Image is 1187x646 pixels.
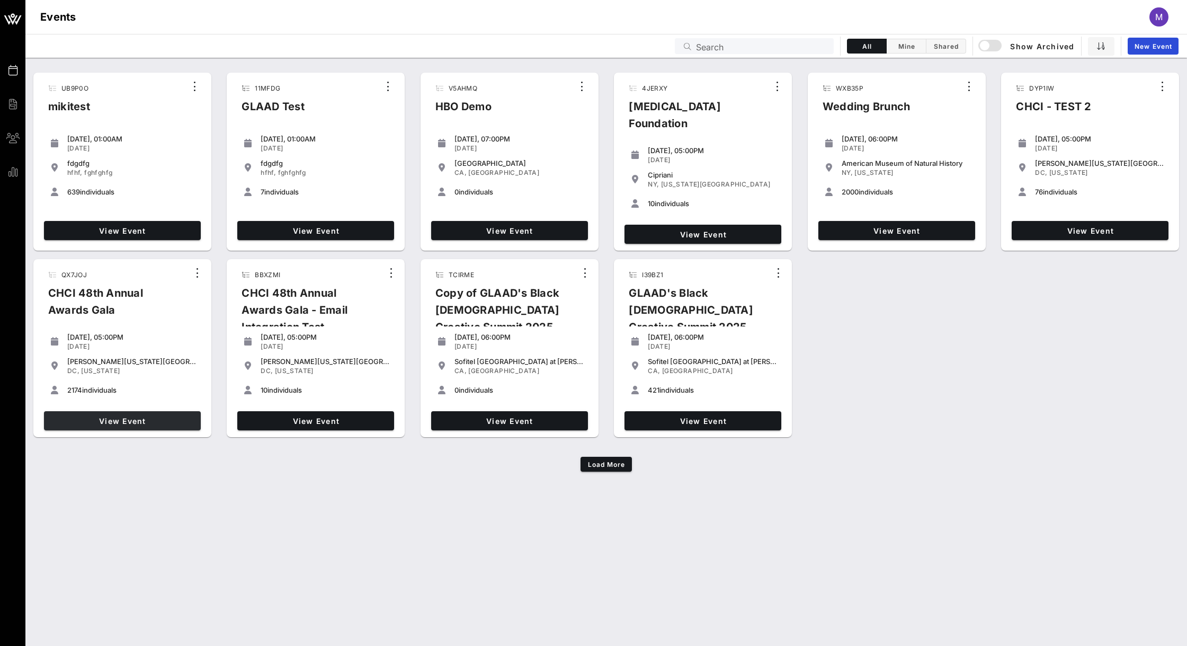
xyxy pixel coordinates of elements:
span: 10 [261,386,267,394]
span: V5AHMQ [449,84,477,92]
span: [US_STATE] [275,367,314,375]
div: [DATE] [261,144,390,153]
span: [GEOGRAPHIC_DATA] [662,367,733,375]
div: individuals [648,386,777,394]
div: [DATE], 06:00PM [454,333,584,341]
span: View Event [1016,226,1164,235]
span: M [1155,12,1163,22]
div: [DATE], 01:00AM [67,135,197,143]
h1: Events [40,8,76,25]
span: hfhf, [67,169,83,176]
span: All [854,42,880,50]
a: View Event [431,221,588,240]
div: [DATE] [648,156,777,164]
div: [DATE], 07:00PM [454,135,584,143]
span: 11MFDG [255,84,280,92]
span: [US_STATE] [81,367,120,375]
div: [DATE], 05:00PM [1035,135,1164,143]
span: View Event [242,417,390,426]
span: QX7JOJ [61,271,87,279]
span: UB9P0O [61,84,88,92]
button: Shared [926,39,966,54]
div: Copy of GLAAD's Black [DEMOGRAPHIC_DATA] Creative Summit 2025 [427,285,576,344]
div: [DATE], 06:00PM [842,135,971,143]
div: individuals [67,188,197,196]
a: New Event [1128,38,1179,55]
div: individuals [261,188,390,196]
div: [DATE] [454,144,584,153]
span: View Event [48,226,197,235]
div: Sofitel [GEOGRAPHIC_DATA] at [PERSON_NAME][GEOGRAPHIC_DATA] [454,357,584,366]
span: TCIRME [449,271,474,279]
span: View Event [629,230,777,239]
span: Load More [587,461,626,468]
button: Load More [581,457,632,472]
div: M [1149,7,1168,26]
div: [MEDICAL_DATA] Foundation [620,98,769,140]
div: American Museum of Natural History [842,159,971,167]
span: [US_STATE] [1049,169,1088,176]
div: fdgdfg [261,159,390,167]
span: DC, [67,367,79,375]
span: 0 [454,188,459,196]
span: [US_STATE][GEOGRAPHIC_DATA] [661,180,771,188]
div: [DATE] [648,342,777,351]
span: hfhf, [261,169,276,176]
span: I39BZ1 [642,271,663,279]
div: GLAAD Test [233,98,313,123]
button: All [847,39,887,54]
span: CA, [454,367,467,375]
div: GLAAD's Black [DEMOGRAPHIC_DATA] Creative Summit 2025 [620,285,770,344]
div: CHCI 48th Annual Awards Gala [40,285,189,327]
div: HBO Demo [427,98,500,123]
div: Wedding Brunch [814,98,919,123]
a: View Event [44,411,201,430]
span: View Event [629,417,777,426]
div: [DATE], 05:00PM [67,333,197,341]
span: View Event [435,417,584,426]
div: [DATE] [261,342,390,351]
a: View Event [44,221,201,240]
span: CA, [648,367,660,375]
div: individuals [1035,188,1164,196]
div: [DATE] [842,144,971,153]
span: 2000 [842,188,859,196]
div: [DATE], 06:00PM [648,333,777,341]
span: 639 [67,188,80,196]
a: View Event [818,221,975,240]
div: CHCI - TEST 2 [1007,98,1100,123]
span: fghfghfg [278,169,306,176]
div: [DATE] [1035,144,1164,153]
div: [PERSON_NAME][US_STATE][GEOGRAPHIC_DATA] [261,357,390,366]
div: [DATE], 05:00PM [648,146,777,155]
div: [DATE], 01:00AM [261,135,390,143]
span: NY, [648,180,659,188]
span: 421 [648,386,659,394]
div: [GEOGRAPHIC_DATA] [454,159,584,167]
span: DC, [1035,169,1047,176]
span: Show Archived [980,40,1074,52]
span: NY, [842,169,853,176]
div: [DATE], 05:00PM [261,333,390,341]
span: View Event [48,417,197,426]
span: Mine [893,42,920,50]
a: View Event [624,411,781,430]
div: [DATE] [454,342,584,351]
span: 76 [1035,188,1043,196]
span: [US_STATE] [854,169,893,176]
div: individuals [454,188,584,196]
span: CA, [454,169,467,176]
div: Sofitel [GEOGRAPHIC_DATA] at [PERSON_NAME][GEOGRAPHIC_DATA] [648,357,777,366]
div: individuals [648,199,777,208]
span: New Event [1134,42,1172,50]
div: individuals [67,386,197,394]
span: [GEOGRAPHIC_DATA] [468,367,539,375]
button: Mine [887,39,926,54]
div: individuals [261,386,390,394]
a: View Event [237,411,394,430]
span: 7 [261,188,264,196]
span: View Event [823,226,971,235]
div: [PERSON_NAME][US_STATE][GEOGRAPHIC_DATA] [67,357,197,366]
span: fghfghfg [84,169,112,176]
span: 4JERXY [642,84,667,92]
